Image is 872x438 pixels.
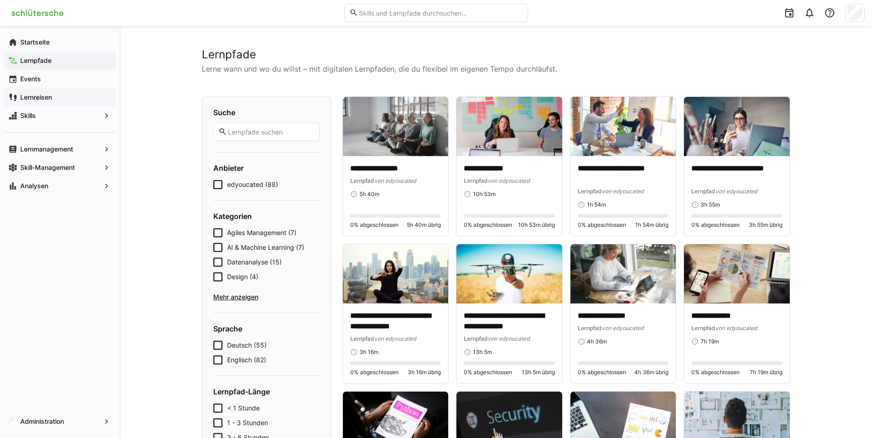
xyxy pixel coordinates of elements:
[213,163,320,173] h4: Anbieter
[350,335,374,342] span: Lernpfad
[578,188,602,195] span: Lernpfad
[227,418,268,427] span: 1 - 3 Stunden
[473,191,496,198] span: 10h 53m
[213,212,320,221] h4: Kategorien
[227,341,267,350] span: Deutsch (55)
[701,338,719,345] span: 7h 19m
[473,348,492,356] span: 13h 5m
[570,97,676,156] img: image
[587,338,607,345] span: 4h 36m
[587,201,606,208] span: 1h 54m
[227,243,304,252] span: AI & Machine Learning (7)
[684,244,790,303] img: image
[715,188,757,195] span: von edyoucated
[374,335,416,342] span: von edyoucated
[602,325,644,331] span: von edyoucated
[350,369,399,376] span: 0% abgeschlossen
[227,272,258,281] span: Design (4)
[213,324,320,333] h4: Sprache
[578,369,626,376] span: 0% abgeschlossen
[227,180,278,189] span: edyoucated (88)
[684,97,790,156] img: image
[691,221,740,229] span: 0% abgeschlossen
[359,348,378,356] span: 3h 16m
[522,369,555,376] span: 13h 5m übrig
[408,369,441,376] span: 3h 16m übrig
[227,258,282,267] span: Datenanalyse (15)
[464,335,488,342] span: Lernpfad
[602,188,644,195] span: von edyoucated
[691,188,715,195] span: Lernpfad
[634,369,668,376] span: 4h 36m übrig
[456,97,562,156] img: image
[407,221,441,229] span: 5h 40m übrig
[227,404,260,413] span: < 1 Stunde
[749,221,782,229] span: 3h 55m übrig
[374,177,416,184] span: von edyoucated
[343,244,449,303] img: image
[691,325,715,331] span: Lernpfad
[715,325,757,331] span: von edyoucated
[213,292,320,302] span: Mehr anzeigen
[350,177,374,184] span: Lernpfad
[578,221,626,229] span: 0% abgeschlossen
[464,221,512,229] span: 0% abgeschlossen
[464,369,512,376] span: 0% abgeschlossen
[570,244,676,303] img: image
[202,63,790,74] p: Lerne wann und wo du willst – mit digitalen Lernpfaden, die du flexibel im eigenen Tempo durchläu...
[359,191,379,198] span: 5h 40m
[213,387,320,396] h4: Lernpfad-Länge
[343,97,449,156] img: image
[213,108,320,117] h4: Suche
[227,228,296,237] span: Agiles Management (7)
[488,177,530,184] span: von edyoucated
[750,369,782,376] span: 7h 19m übrig
[518,221,555,229] span: 10h 53m übrig
[227,128,314,136] input: Lernpfade suchen
[358,9,523,17] input: Skills und Lernpfade durchsuchen…
[578,325,602,331] span: Lernpfad
[350,221,399,229] span: 0% abgeschlossen
[456,244,562,303] img: image
[227,355,266,365] span: Englisch (82)
[635,221,668,229] span: 1h 54m übrig
[464,177,488,184] span: Lernpfad
[488,335,530,342] span: von edyoucated
[701,201,720,208] span: 3h 55m
[202,48,790,62] h2: Lernpfade
[691,369,740,376] span: 0% abgeschlossen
